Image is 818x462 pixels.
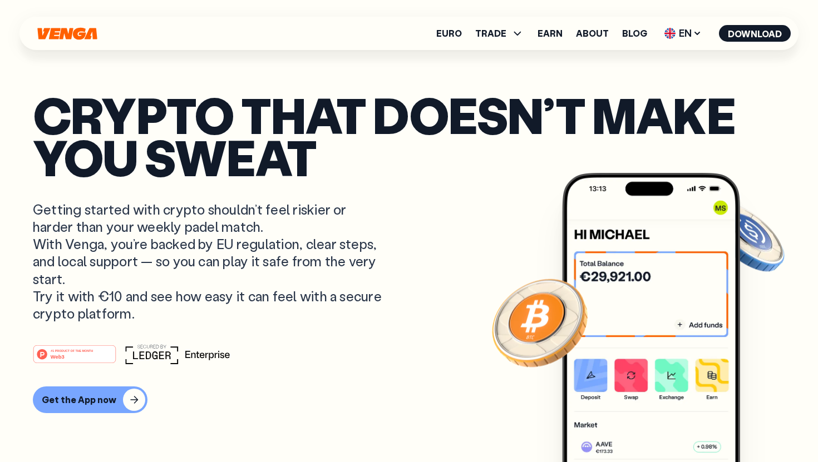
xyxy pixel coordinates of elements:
[490,272,590,372] img: Bitcoin
[707,197,787,277] img: USDC coin
[33,93,785,178] p: Crypto that doesn’t make you sweat
[36,27,98,40] svg: Home
[33,386,785,413] a: Get the App now
[576,29,609,38] a: About
[51,349,93,352] tspan: #1 PRODUCT OF THE MONTH
[622,29,647,38] a: Blog
[33,201,385,322] p: Getting started with crypto shouldn’t feel riskier or harder than your weekly padel match. With V...
[719,25,791,42] button: Download
[436,29,462,38] a: Euro
[33,351,116,366] a: #1 PRODUCT OF THE MONTHWeb3
[42,394,116,405] div: Get the App now
[33,386,147,413] button: Get the App now
[51,354,65,360] tspan: Web3
[661,24,706,42] span: EN
[538,29,563,38] a: Earn
[664,28,676,39] img: flag-uk
[475,29,506,38] span: TRADE
[475,27,524,40] span: TRADE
